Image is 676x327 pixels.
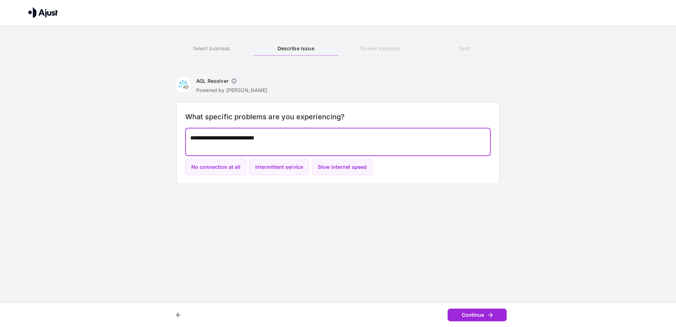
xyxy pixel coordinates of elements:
[254,45,338,52] h6: Describe issue
[196,78,228,85] h6: AGL Resolver
[185,111,491,122] h6: What specific problems are you experiencing?
[249,159,309,176] button: Intermittent service
[448,309,507,322] button: Continue
[338,45,422,52] h6: Review message
[28,7,58,18] img: Ajust
[312,159,373,176] button: Slow internet speed
[185,159,246,176] button: No connection at all
[196,87,268,94] p: Powered by [PERSON_NAME]
[422,45,507,52] h6: Sent
[169,45,253,52] h6: Select business
[176,78,191,92] img: AGL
